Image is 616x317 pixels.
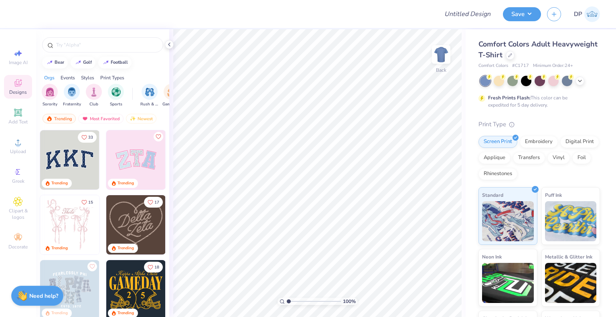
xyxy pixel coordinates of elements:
[55,41,158,49] input: Try "Alpha"
[118,245,134,251] div: Trending
[513,152,545,164] div: Transfers
[154,200,159,204] span: 17
[88,200,93,204] span: 15
[87,262,97,271] button: Like
[63,101,81,107] span: Fraternity
[55,60,64,65] div: bear
[99,195,158,254] img: d12a98c7-f0f7-4345-bf3a-b9f1b718b86e
[572,152,591,164] div: Foil
[42,84,58,107] button: filter button
[9,59,28,66] span: Image AI
[4,208,32,220] span: Clipart & logos
[547,152,570,164] div: Vinyl
[144,262,163,273] button: Like
[545,201,597,241] img: Puff Ink
[520,136,558,148] div: Embroidery
[8,119,28,125] span: Add Text
[78,197,97,208] button: Like
[488,95,531,101] strong: Fresh Prints Flash:
[10,148,26,155] span: Upload
[63,84,81,107] div: filter for Fraternity
[63,84,81,107] button: filter button
[130,116,136,121] img: Newest.gif
[111,87,121,97] img: Sports Image
[145,87,154,97] img: Rush & Bid Image
[478,136,517,148] div: Screen Print
[482,252,502,261] span: Neon Ink
[82,116,88,121] img: most_fav.gif
[512,63,529,69] span: # C1717
[86,84,102,107] div: filter for Club
[503,7,541,21] button: Save
[75,60,81,65] img: trend_line.gif
[545,191,562,199] span: Puff Ink
[81,74,94,81] div: Styles
[574,10,582,19] span: DP
[478,39,598,60] span: Comfort Colors Adult Heavyweight T-Shirt
[43,114,76,123] div: Trending
[8,244,28,250] span: Decorate
[78,114,124,123] div: Most Favorited
[545,252,592,261] span: Metallic & Glitter Ink
[144,197,163,208] button: Like
[86,84,102,107] button: filter button
[88,135,93,139] span: 33
[140,101,159,107] span: Rush & Bid
[51,245,68,251] div: Trending
[44,74,55,81] div: Orgs
[106,130,166,190] img: 9980f5e8-e6a1-4b4a-8839-2b0e9349023c
[140,84,159,107] button: filter button
[533,63,573,69] span: Minimum Order: 24 +
[482,263,534,303] img: Neon Ink
[12,178,24,184] span: Greek
[343,298,356,305] span: 100 %
[47,60,53,65] img: trend_line.gif
[106,195,166,254] img: 12710c6a-dcc0-49ce-8688-7fe8d5f96fe2
[45,87,55,97] img: Sorority Image
[482,201,534,241] img: Standard
[29,292,58,300] strong: Need help?
[111,60,128,65] div: football
[162,84,181,107] button: filter button
[154,265,159,269] span: 18
[108,84,124,107] div: filter for Sports
[584,6,600,22] img: Deepanshu Pandey
[574,6,600,22] a: DP
[167,87,176,97] img: Game Day Image
[40,130,99,190] img: 3b9aba4f-e317-4aa7-a679-c95a879539bd
[108,84,124,107] button: filter button
[43,101,57,107] span: Sorority
[78,132,97,143] button: Like
[42,57,68,69] button: bear
[436,67,446,74] div: Back
[51,310,68,316] div: Trending
[83,60,92,65] div: golf
[482,191,503,199] span: Standard
[162,101,181,107] span: Game Day
[488,94,587,109] div: This color can be expedited for 5 day delivery.
[40,195,99,254] img: 83dda5b0-2158-48ca-832c-f6b4ef4c4536
[9,89,27,95] span: Designs
[42,84,58,107] div: filter for Sorority
[165,130,225,190] img: 5ee11766-d822-42f5-ad4e-763472bf8dcf
[438,6,497,22] input: Untitled Design
[61,74,75,81] div: Events
[478,152,511,164] div: Applique
[89,87,98,97] img: Club Image
[46,116,53,121] img: trending.gif
[71,57,95,69] button: golf
[67,87,76,97] img: Fraternity Image
[165,195,225,254] img: ead2b24a-117b-4488-9b34-c08fd5176a7b
[162,84,181,107] div: filter for Game Day
[98,57,132,69] button: football
[118,180,134,186] div: Trending
[126,114,156,123] div: Newest
[100,74,124,81] div: Print Types
[89,101,98,107] span: Club
[560,136,599,148] div: Digital Print
[140,84,159,107] div: filter for Rush & Bid
[51,180,68,186] div: Trending
[110,101,122,107] span: Sports
[478,168,517,180] div: Rhinestones
[99,130,158,190] img: edfb13fc-0e43-44eb-bea2-bf7fc0dd67f9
